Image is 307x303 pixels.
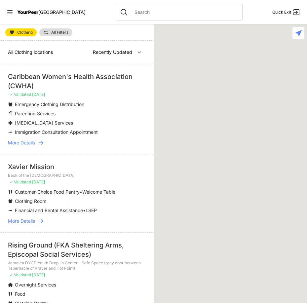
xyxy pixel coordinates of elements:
[8,139,146,146] a: More Details
[17,9,38,15] span: YourPeer
[86,208,97,213] span: LSEP
[32,272,45,277] span: [DATE]
[8,260,146,271] p: Jamaica DYCD Youth Drop-in Center - Safe Space (grey door between Tabernacle of Prayer and Hot Po...
[15,101,84,107] span: Emergency Clothing Distribution
[8,241,146,259] div: Rising Ground (FKA Sheltering Arms, Episcopal Social Services)
[131,9,238,16] input: Search
[8,139,35,146] span: More Details
[32,179,45,184] span: [DATE]
[15,189,80,195] span: Customer-Choice Food Pantry
[32,92,45,97] span: [DATE]
[9,179,31,184] span: ✓ Validated
[8,49,53,55] span: All Clothing locations
[272,10,291,15] span: Quick Exit
[51,30,68,34] span: All Filters
[8,173,146,178] p: Back of the [DEMOGRAPHIC_DATA]
[17,30,33,34] span: Clothing
[15,198,46,204] span: Clothing Room
[15,120,73,126] span: [MEDICAL_DATA] Services
[15,282,56,287] span: Overnight Services
[82,189,115,195] span: Welcome Table
[8,218,146,224] a: More Details
[39,28,72,36] a: All Filters
[9,272,31,277] span: ✓ Validated
[8,218,35,224] span: More Details
[8,72,146,91] div: Caribbean Women's Health Association (CWHA)
[17,10,86,14] a: YourPeer[GEOGRAPHIC_DATA]
[15,291,25,297] span: Food
[272,8,300,16] a: Quick Exit
[8,162,146,171] div: Xavier Mission
[9,92,31,97] span: ✓ Validated
[80,189,82,195] span: •
[5,28,37,36] a: Clothing
[15,111,56,116] span: Parenting Services
[15,129,98,135] span: Immigration Consultation Appointment
[83,208,86,213] span: •
[38,9,86,15] span: [GEOGRAPHIC_DATA]
[15,208,83,213] span: Financial and Rental Assistance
